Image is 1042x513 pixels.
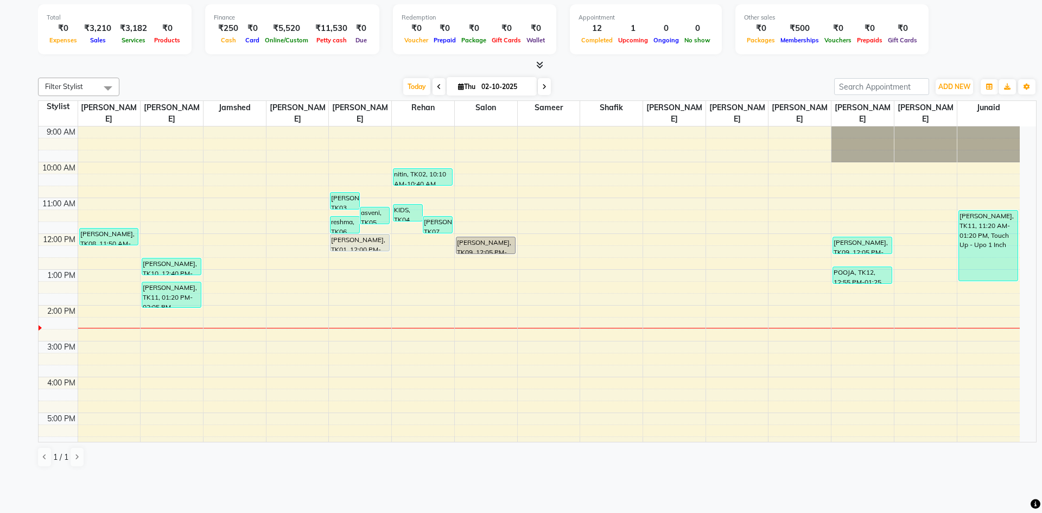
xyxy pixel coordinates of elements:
[455,101,517,115] span: salon
[744,36,778,44] span: Packages
[833,237,892,254] div: [PERSON_NAME], TK09, 12:05 PM-12:35 PM, Men - Hair Cut Without Wash
[615,22,651,35] div: 1
[353,36,370,44] span: Due
[431,36,459,44] span: Prepaid
[204,101,266,115] span: Jamshed
[854,36,885,44] span: Prepaids
[266,101,329,126] span: [PERSON_NAME]
[456,237,515,254] div: [PERSON_NAME], TK09, 12:05 PM-12:35 PM, Men - Hair Cut Without Wash
[833,267,892,283] div: POOJA, TK12, 12:55 PM-01:25 PM, Women - Just Trim Up To 2 Inch On Bottom
[579,22,615,35] div: 12
[834,78,929,95] input: Search Appointment
[47,36,80,44] span: Expenses
[214,13,371,22] div: Finance
[331,235,389,251] div: [PERSON_NAME], TK01, 12:00 PM-12:30 PM, Flavoured Waxing - Full Arms
[142,282,201,307] div: [PERSON_NAME], TK11, 01:20 PM-02:05 PM, Threading - Eyebrows,Flavoured Waxing - Full Arms
[360,207,389,224] div: asveni, TK05, 11:15 AM-11:45 AM, Threading - Eyebrows,Threading - Forehead
[778,36,822,44] span: Memberships
[682,22,713,35] div: 0
[329,101,391,126] span: [PERSON_NAME]
[45,82,83,91] span: Filter Stylist
[402,13,548,22] div: Redemption
[822,36,854,44] span: Vouchers
[936,79,973,94] button: ADD NEW
[651,22,682,35] div: 0
[402,36,431,44] span: Voucher
[314,36,350,44] span: Petty cash
[778,22,822,35] div: ₹500
[706,101,768,126] span: [PERSON_NAME]
[615,36,651,44] span: Upcoming
[151,36,183,44] span: Products
[352,22,371,35] div: ₹0
[45,306,78,317] div: 2:00 PM
[45,270,78,281] div: 1:00 PM
[151,22,183,35] div: ₹0
[45,377,78,389] div: 4:00 PM
[518,101,580,115] span: sameer
[651,36,682,44] span: Ongoing
[47,13,183,22] div: Total
[455,83,478,91] span: Thu
[524,36,548,44] span: Wallet
[459,36,489,44] span: Package
[938,83,970,91] span: ADD NEW
[116,22,151,35] div: ₹3,182
[311,22,352,35] div: ₹11,530
[393,169,452,185] div: nitin, TK02, 10:10 AM-10:40 AM, Men - Hair Cut Without Wash
[489,22,524,35] div: ₹0
[402,22,431,35] div: ₹0
[579,36,615,44] span: Completed
[643,101,706,126] span: [PERSON_NAME]
[744,13,920,22] div: Other sales
[959,211,1018,281] div: [PERSON_NAME], TK11, 11:20 AM-01:20 PM, Touch Up - Upo 1 Inch
[78,101,141,126] span: [PERSON_NAME]
[45,341,78,353] div: 3:00 PM
[87,36,109,44] span: Sales
[53,452,68,463] span: 1 / 1
[885,36,920,44] span: Gift Cards
[744,22,778,35] div: ₹0
[119,36,148,44] span: Services
[423,217,452,233] div: [PERSON_NAME], TK07, 11:30 AM-12:00 PM, Shaving - Premium
[218,36,239,44] span: Cash
[214,22,243,35] div: ₹250
[894,101,957,126] span: [PERSON_NAME]
[80,229,138,245] div: [PERSON_NAME], TK08, 11:50 AM-12:20 PM, Men - Hair Cut Without Wash
[579,13,713,22] div: Appointment
[768,101,831,126] span: [PERSON_NAME]
[831,101,894,126] span: [PERSON_NAME]
[243,36,262,44] span: Card
[854,22,885,35] div: ₹0
[489,36,524,44] span: Gift Cards
[40,198,78,210] div: 11:00 AM
[45,413,78,425] div: 5:00 PM
[262,36,311,44] span: Online/Custom
[142,258,201,275] div: [PERSON_NAME], TK10, 12:40 PM-01:10 PM, Threading - Eyebrows,Threading - Upper Lip
[331,217,359,233] div: reshma, TK06, 11:30 AM-12:00 PM, Threading - Eyebrows,Threading - Forehead
[80,22,116,35] div: ₹3,210
[40,162,78,174] div: 10:00 AM
[39,101,78,112] div: Stylist
[459,22,489,35] div: ₹0
[524,22,548,35] div: ₹0
[392,101,454,115] span: rehan
[957,101,1020,115] span: junaid
[580,101,643,115] span: shafik
[243,22,262,35] div: ₹0
[331,193,359,209] div: [PERSON_NAME], TK03, 10:50 AM-11:20 AM, Threading - Eyebrows,Threading - Upper Lip
[682,36,713,44] span: No show
[41,234,78,245] div: 12:00 PM
[47,22,80,35] div: ₹0
[885,22,920,35] div: ₹0
[393,205,422,221] div: KIDS, TK04, 11:10 AM-11:40 AM, Men - boy haircut up to 12 years
[45,126,78,138] div: 9:00 AM
[262,22,311,35] div: ₹5,520
[478,79,532,95] input: 2025-10-02
[822,22,854,35] div: ₹0
[403,78,430,95] span: Today
[141,101,203,126] span: [PERSON_NAME]
[431,22,459,35] div: ₹0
